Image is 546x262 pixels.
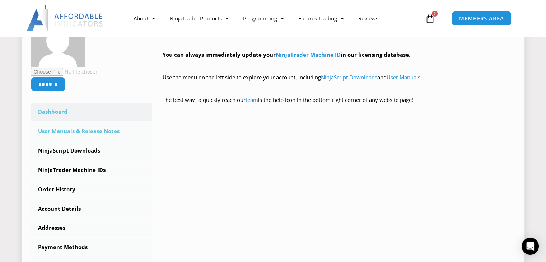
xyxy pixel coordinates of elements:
strong: You can always immediately update your in our licensing database. [163,51,410,58]
a: Addresses [31,219,152,237]
a: 0 [414,8,446,29]
a: NinjaTrader Products [162,10,236,27]
a: Programming [236,10,291,27]
img: 5893e8649c66a6d06974c2483633591c90a7e6c1a224dedd3fd72bf975f6a81f [31,13,85,67]
a: Futures Trading [291,10,351,27]
a: User Manuals & Release Notes [31,122,152,141]
p: Use the menu on the left side to explore your account, including and . [163,72,515,93]
a: User Manuals [387,74,420,81]
a: NinjaTrader Machine IDs [31,161,152,179]
div: Open Intercom Messenger [522,238,539,255]
img: LogoAI | Affordable Indicators – NinjaTrader [27,5,104,31]
span: 0 [432,11,438,17]
a: NinjaScript Downloads [31,141,152,160]
div: Hey ! Welcome to the Members Area. Thank you for being a valuable customer! [163,16,515,115]
p: The best way to quickly reach our is the help icon in the bottom right corner of any website page! [163,95,515,115]
a: Payment Methods [31,238,152,257]
a: Order History [31,180,152,199]
a: team [246,96,258,103]
a: Reviews [351,10,386,27]
a: MEMBERS AREA [452,11,512,26]
nav: Menu [126,10,423,27]
a: NinjaTrader Machine ID [276,51,341,58]
span: MEMBERS AREA [459,16,504,21]
a: Dashboard [31,103,152,121]
a: Account Details [31,200,152,218]
a: About [126,10,162,27]
a: NinjaScript Downloads [321,74,377,81]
